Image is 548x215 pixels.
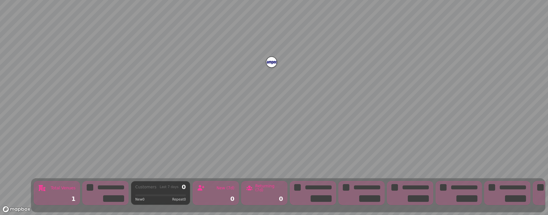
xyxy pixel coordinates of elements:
span: New 0 [135,197,144,202]
div: New (7d) [216,186,234,190]
div: 0 [246,196,283,202]
button: Tester Venue (please edit) [266,57,277,67]
span: Repeat 0 [172,197,186,202]
div: Last 7 days [160,185,178,189]
a: Mapbox logo [2,205,31,213]
div: 0 [182,184,186,190]
div: Customers [135,185,157,189]
div: Returning (7d) [255,184,283,192]
div: 0 [197,196,234,202]
div: Total Venues [51,186,76,190]
div: 1 [38,196,76,202]
div: Map marker [266,57,277,69]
